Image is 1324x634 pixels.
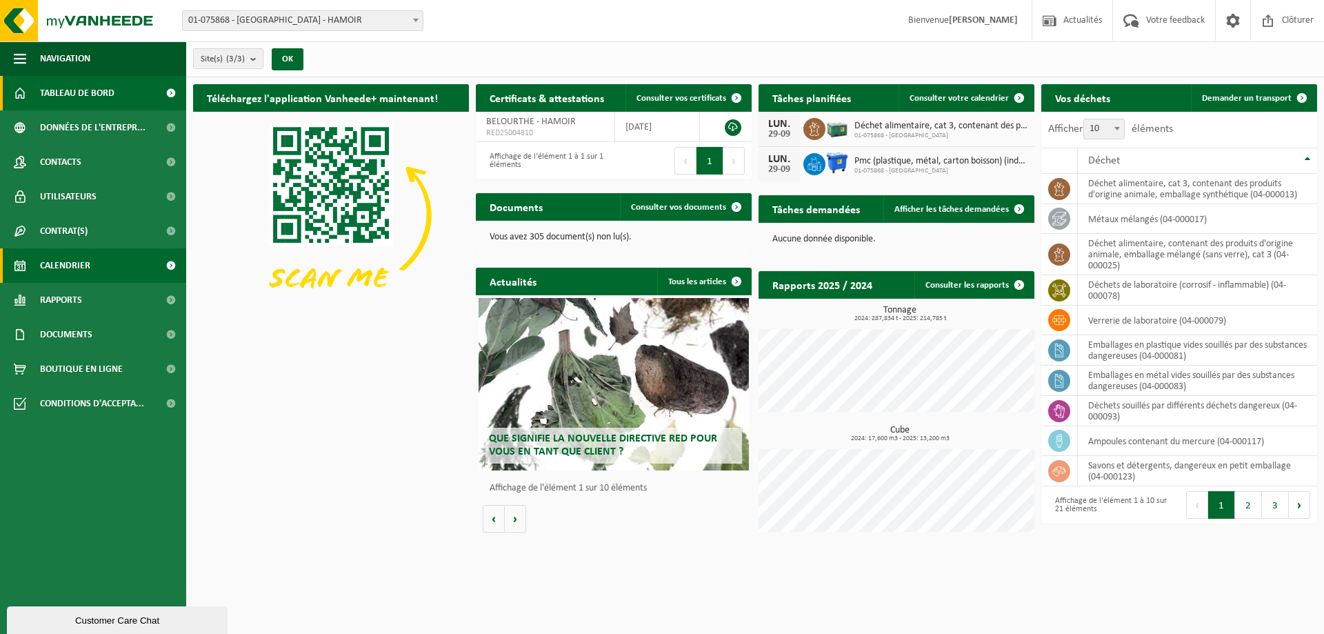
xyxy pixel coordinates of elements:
span: Documents [40,317,92,352]
a: Consulter les rapports [914,271,1033,299]
h2: Tâches planifiées [759,84,865,111]
span: Pmc (plastique, métal, carton boisson) (industriel) [854,156,1027,167]
td: déchets souillés par différents déchets dangereux (04-000093) [1078,396,1317,426]
h3: Tonnage [765,306,1034,322]
span: 01-075868 - [GEOGRAPHIC_DATA] [854,132,1027,140]
span: 01-075868 - BELOURTHE - HAMOIR [182,10,423,31]
img: Download de VHEPlus App [193,112,469,319]
div: LUN. [765,119,793,130]
button: Previous [674,147,696,175]
button: Next [1289,491,1310,519]
h2: Tâches demandées [759,195,874,222]
span: 2024: 17,600 m3 - 2025: 13,200 m3 [765,435,1034,442]
div: 29-09 [765,165,793,175]
h2: Vos déchets [1041,84,1124,111]
span: Calendrier [40,248,90,283]
a: Que signifie la nouvelle directive RED pour vous en tant que client ? [479,298,749,470]
button: Previous [1186,491,1208,519]
td: emballages en métal vides souillés par des substances dangereuses (04-000083) [1078,366,1317,396]
h2: Actualités [476,268,550,295]
span: Données de l'entrepr... [40,110,146,145]
td: métaux mélangés (04-000017) [1078,204,1317,234]
span: 10 [1083,119,1125,139]
a: Tous les articles [657,268,750,295]
div: 29-09 [765,130,793,139]
span: Boutique en ligne [40,352,123,386]
count: (3/3) [226,55,245,63]
span: Contrat(s) [40,214,88,248]
td: emballages en plastique vides souillés par des substances dangereuses (04-000081) [1078,335,1317,366]
span: Demander un transport [1202,94,1292,103]
span: Déchet [1088,155,1120,166]
td: déchets de laboratoire (corrosif - inflammable) (04-000078) [1078,275,1317,306]
button: Vorige [483,505,505,533]
p: Aucune donnée disponible. [772,235,1021,244]
td: verrerie de laboratoire (04-000079) [1078,306,1317,335]
td: déchet alimentaire, cat 3, contenant des produits d'origine animale, emballage synthétique (04-00... [1078,174,1317,204]
span: BELOURTHE - HAMOIR [486,117,576,127]
a: Consulter vos documents [620,193,750,221]
strong: [PERSON_NAME] [949,15,1018,26]
span: Que signifie la nouvelle directive RED pour vous en tant que client ? [489,433,717,457]
button: 1 [696,147,723,175]
button: Volgende [505,505,526,533]
div: Affichage de l'élément 1 à 1 sur 1 éléments [483,146,607,176]
span: Contacts [40,145,81,179]
span: RED25004810 [486,128,604,139]
button: 3 [1262,491,1289,519]
td: [DATE] [615,112,700,142]
span: Conditions d'accepta... [40,386,144,421]
h2: Téléchargez l'application Vanheede+ maintenant! [193,84,452,111]
a: Demander un transport [1191,84,1316,112]
span: 10 [1084,119,1124,139]
h2: Documents [476,193,556,220]
button: 2 [1235,491,1262,519]
span: Site(s) [201,49,245,70]
td: savons et détergents, dangereux en petit emballage (04-000123) [1078,456,1317,486]
a: Afficher les tâches demandées [883,195,1033,223]
h2: Rapports 2025 / 2024 [759,271,886,298]
span: 01-075868 - [GEOGRAPHIC_DATA] [854,167,1027,175]
label: Afficher éléments [1048,123,1173,135]
span: 01-075868 - BELOURTHE - HAMOIR [183,11,423,30]
span: Déchet alimentaire, cat 3, contenant des produits d'origine animale, emballage s... [854,121,1027,132]
span: Afficher les tâches demandées [894,205,1009,214]
span: 2024: 287,834 t - 2025: 214,785 t [765,315,1034,322]
span: Tableau de bord [40,76,114,110]
p: Vous avez 305 document(s) non lu(s). [490,232,738,242]
span: Consulter votre calendrier [910,94,1009,103]
h3: Cube [765,426,1034,442]
span: Utilisateurs [40,179,97,214]
span: Consulter vos certificats [636,94,726,103]
div: Affichage de l'élément 1 à 10 sur 21 éléments [1048,490,1172,520]
button: 1 [1208,491,1235,519]
img: WB-1100-HPE-BE-01 [825,151,849,175]
a: Consulter vos certificats [625,84,750,112]
button: Next [723,147,745,175]
td: déchet alimentaire, contenant des produits d'origine animale, emballage mélangé (sans verre), cat... [1078,234,1317,275]
button: Site(s)(3/3) [193,48,263,69]
iframe: chat widget [7,604,230,634]
span: Consulter vos documents [631,203,726,212]
p: Affichage de l'élément 1 sur 10 éléments [490,484,745,493]
div: LUN. [765,154,793,165]
a: Consulter votre calendrier [899,84,1033,112]
span: Rapports [40,283,82,317]
h2: Certificats & attestations [476,84,618,111]
td: ampoules contenant du mercure (04-000117) [1078,426,1317,456]
span: Navigation [40,41,90,76]
img: PB-LB-0680-HPE-GN-01 [825,116,849,139]
button: OK [272,48,303,70]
